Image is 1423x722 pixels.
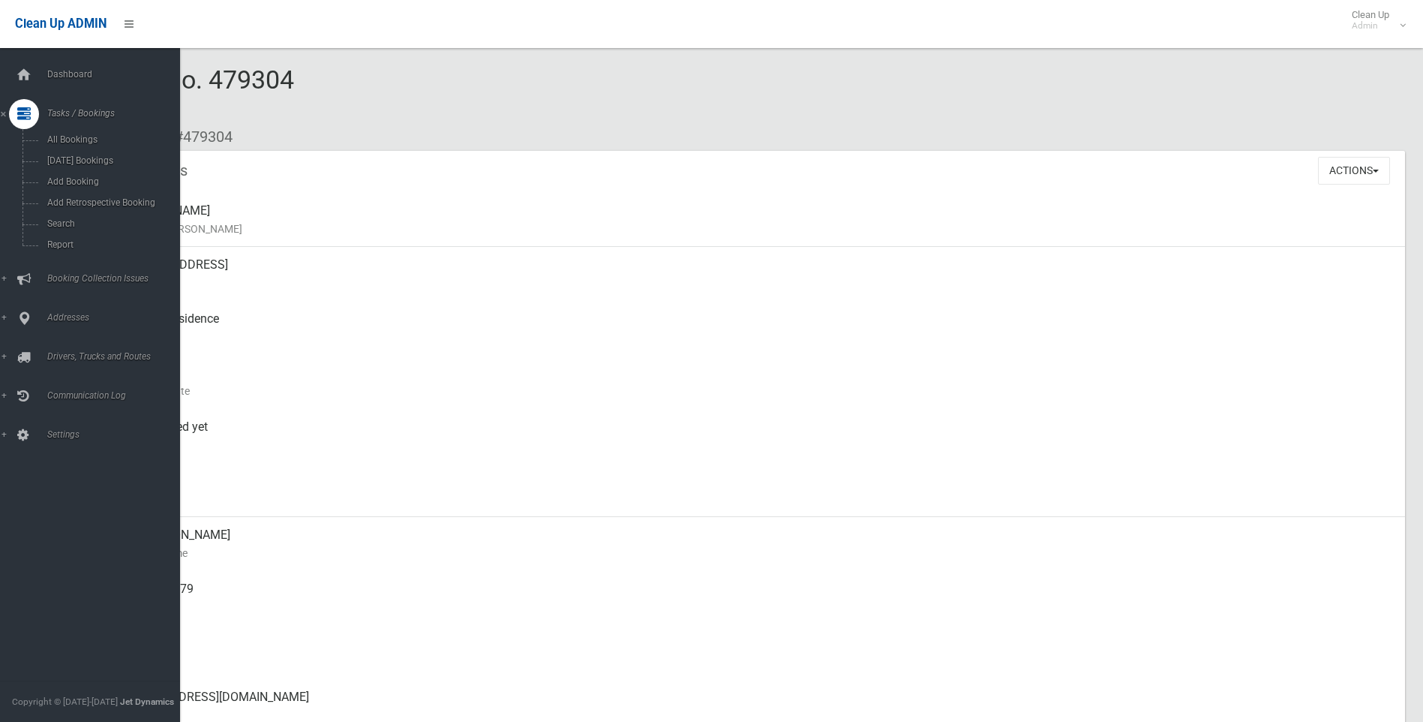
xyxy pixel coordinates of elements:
span: Add Booking [43,176,179,187]
div: Not collected yet [120,409,1393,463]
span: Tasks / Bookings [43,108,191,119]
div: [DATE] [120,355,1393,409]
small: Collected At [120,436,1393,454]
small: Landline [120,652,1393,670]
small: Admin [1352,20,1389,32]
span: Communication Log [43,390,191,401]
span: Dashboard [43,69,191,80]
span: Clean Up ADMIN [15,17,107,31]
div: Thi [PERSON_NAME] [120,517,1393,571]
span: [DATE] Bookings [43,155,179,166]
small: Contact Name [120,544,1393,562]
span: Settings [43,429,191,440]
span: Addresses [43,312,191,323]
div: Front of Residence [120,301,1393,355]
div: 0424 154 079 [120,571,1393,625]
div: None given [120,625,1393,679]
span: Clean Up [1344,9,1404,32]
div: [STREET_ADDRESS] [120,247,1393,301]
small: Name of [PERSON_NAME] [120,220,1393,238]
small: Address [120,274,1393,292]
strong: Jet Dynamics [120,696,174,707]
span: Search [43,218,179,229]
div: [PERSON_NAME] [120,193,1393,247]
span: Add Retrospective Booking [43,197,179,208]
span: Report [43,239,179,250]
button: Actions [1318,157,1390,185]
small: Zone [120,490,1393,508]
li: #479304 [164,123,233,151]
span: Booking No. 479304 [66,65,294,123]
small: Collection Date [120,382,1393,400]
div: [DATE] [120,463,1393,517]
span: Copyright © [DATE]-[DATE] [12,696,118,707]
span: All Bookings [43,134,179,145]
small: Mobile [120,598,1393,616]
span: Drivers, Trucks and Routes [43,351,191,362]
small: Pickup Point [120,328,1393,346]
span: Booking Collection Issues [43,273,191,284]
